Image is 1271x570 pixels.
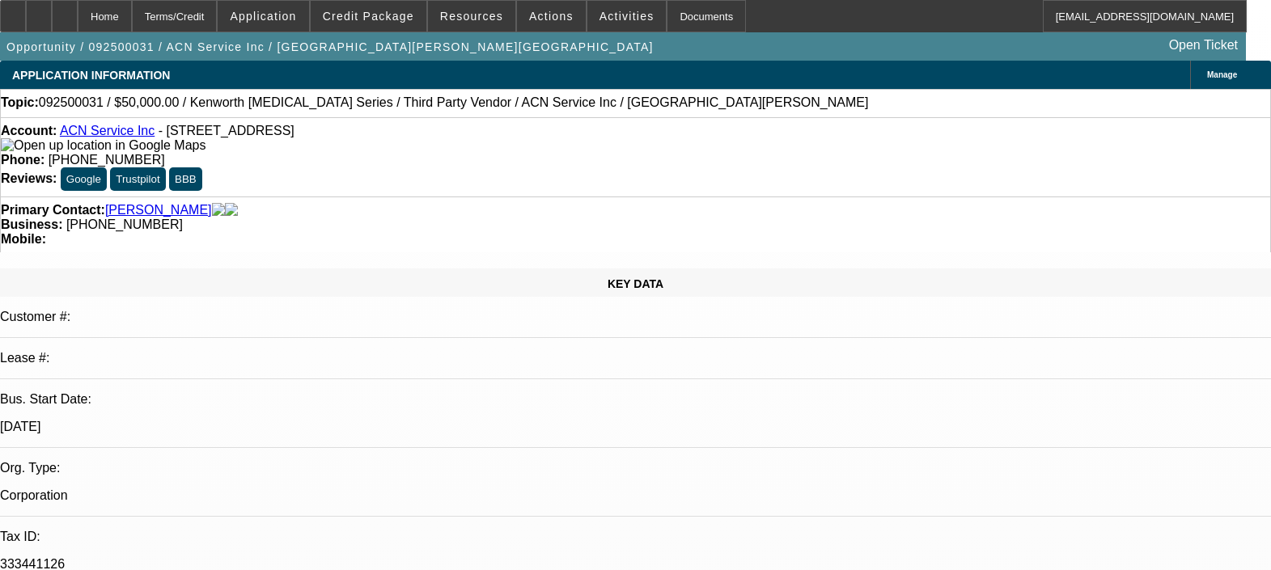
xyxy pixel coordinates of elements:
[323,10,414,23] span: Credit Package
[1,232,46,246] strong: Mobile:
[1,138,205,152] a: View Google Maps
[169,167,202,191] button: BBB
[1,95,39,110] strong: Topic:
[39,95,869,110] span: 092500031 / $50,000.00 / Kenworth [MEDICAL_DATA] Series / Third Party Vendor / ACN Service Inc / ...
[1,124,57,137] strong: Account:
[428,1,515,32] button: Resources
[311,1,426,32] button: Credit Package
[66,217,183,231] span: [PHONE_NUMBER]
[230,10,296,23] span: Application
[110,167,165,191] button: Trustpilot
[1,203,105,217] strong: Primary Contact:
[608,277,663,290] span: KEY DATA
[1,217,62,231] strong: Business:
[225,203,238,217] img: linkedin-icon.png
[105,203,212,217] a: [PERSON_NAME]
[6,40,654,53] span: Opportunity / 092500031 / ACN Service Inc / [GEOGRAPHIC_DATA][PERSON_NAME][GEOGRAPHIC_DATA]
[440,10,503,23] span: Resources
[159,124,294,137] span: - [STREET_ADDRESS]
[1,138,205,153] img: Open up location in Google Maps
[49,153,165,167] span: [PHONE_NUMBER]
[587,1,667,32] button: Activities
[599,10,655,23] span: Activities
[517,1,586,32] button: Actions
[1,153,44,167] strong: Phone:
[1207,70,1237,79] span: Manage
[218,1,308,32] button: Application
[212,203,225,217] img: facebook-icon.png
[1163,32,1244,59] a: Open Ticket
[60,124,155,137] a: ACN Service Inc
[1,171,57,185] strong: Reviews:
[529,10,574,23] span: Actions
[61,167,107,191] button: Google
[12,69,170,82] span: APPLICATION INFORMATION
